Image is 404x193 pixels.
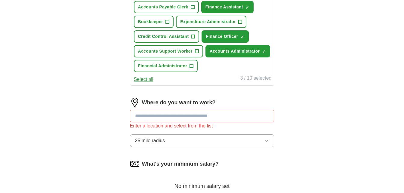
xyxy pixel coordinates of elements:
[262,49,266,54] span: ✓
[134,45,203,57] button: Accounts Support Worker
[138,19,163,25] span: Bookkeeper
[240,75,271,83] div: 3 / 10 selected
[142,160,219,168] label: What's your minimum salary?
[134,60,198,72] button: Financial Administrator
[130,176,274,190] div: No minimum salary set
[130,122,274,130] div: Enter a location and select from the list
[138,48,193,54] span: Accounts Support Worker
[134,30,199,43] button: Credit Control Assistant
[130,98,140,107] img: location.png
[138,33,189,40] span: Credit Control Assistant
[142,99,216,107] label: Where do you want to work?
[205,45,270,57] button: Accounts Administrator✓
[180,19,236,25] span: Expenditure Administrator
[138,63,187,69] span: Financial Administrator
[245,5,249,10] span: ✓
[138,4,188,10] span: Accounts Payable Clerk
[202,30,248,43] button: Finance Officer✓
[206,33,238,40] span: Finance Officer
[241,35,244,39] span: ✓
[210,48,260,54] span: Accounts Administrator
[130,159,140,169] img: salary.png
[205,4,243,10] span: Finance Assistant
[130,134,274,147] button: 25 mile radius
[201,1,254,13] button: Finance Assistant✓
[135,137,165,144] span: 25 mile radius
[134,16,174,28] button: Bookkeeper
[134,76,153,83] button: Select all
[134,1,199,13] button: Accounts Payable Clerk
[176,16,246,28] button: Expenditure Administrator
